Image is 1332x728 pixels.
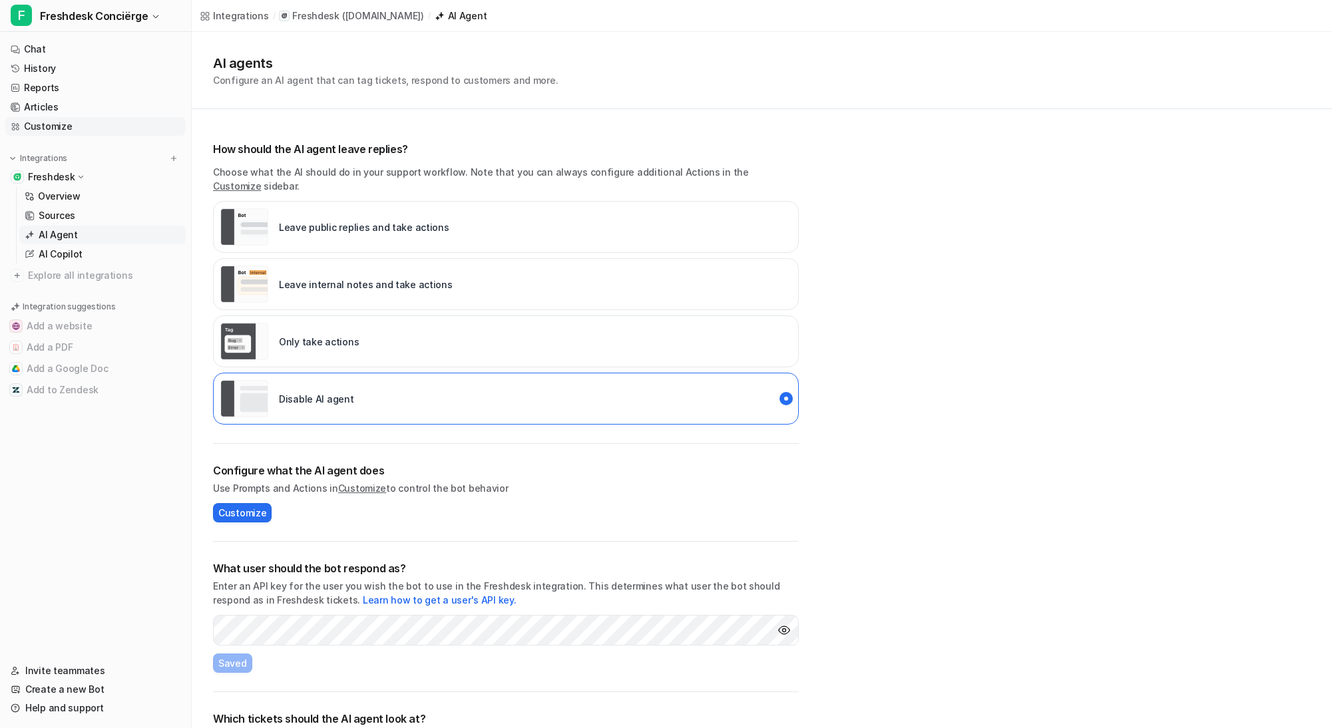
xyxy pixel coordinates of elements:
div: live::external_reply [213,201,799,253]
p: Sources [39,209,75,222]
a: Customize [338,482,386,494]
p: Leave public replies and take actions [279,220,449,234]
a: Customize [213,180,261,192]
span: Explore all integrations [28,265,180,286]
p: How should the AI agent leave replies? [213,141,799,157]
p: AI Agent [39,228,78,242]
a: Reports [5,79,186,97]
img: Leave internal notes and take actions [220,266,268,303]
div: live::internal_reply [213,258,799,310]
p: Choose what the AI should do in your support workflow. Note that you can always configure additio... [213,165,799,193]
button: Integrations [5,152,71,165]
div: Integrations [213,9,269,23]
img: explore all integrations [11,269,24,282]
a: Create a new Bot [5,680,186,699]
a: AI Copilot [19,245,186,264]
p: Disable AI agent [279,392,354,406]
img: Add to Zendesk [12,386,20,394]
a: Articles [5,98,186,116]
a: Customize [5,117,186,136]
p: Only take actions [279,335,359,349]
h2: Configure what the AI agent does [213,462,799,478]
span: / [428,10,431,22]
button: Show API key [777,624,791,637]
a: Explore all integrations [5,266,186,285]
img: expand menu [8,154,17,163]
p: Leave internal notes and take actions [279,277,453,291]
div: live::disabled [213,315,799,367]
a: Sources [19,206,186,225]
div: AI Agent [448,9,487,23]
a: AI Agent [19,226,186,244]
img: menu_add.svg [169,154,178,163]
span: Freshdesk Conciërge [40,7,148,25]
button: Add to ZendeskAdd to Zendesk [5,379,186,401]
img: Add a website [12,322,20,330]
p: Overview [38,190,81,203]
img: Show [777,624,791,637]
p: Enter an API key for the user you wish the bot to use in the Freshdesk integration. This determin... [213,579,799,607]
button: Customize [213,503,272,522]
img: Add a PDF [12,343,20,351]
img: Add a Google Doc [12,365,20,373]
p: AI Copilot [39,248,83,261]
p: Freshdesk [292,9,339,23]
button: Saved [213,653,252,673]
p: Integration suggestions [23,301,115,313]
button: Add a PDFAdd a PDF [5,337,186,358]
span: / [273,10,276,22]
p: Freshdesk [28,170,75,184]
p: Use Prompts and Actions in to control the bot behavior [213,481,799,495]
h1: AI agents [213,53,558,73]
p: Configure an AI agent that can tag tickets, respond to customers and more. [213,73,558,87]
img: Only take actions [220,323,268,360]
a: AI Agent [435,9,487,23]
a: Help and support [5,699,186,717]
a: Freshdesk([DOMAIN_NAME]) [279,9,423,23]
button: Add a websiteAdd a website [5,315,186,337]
a: History [5,59,186,78]
h2: What user should the bot respond as? [213,560,799,576]
img: Leave public replies and take actions [220,208,268,246]
button: Add a Google DocAdd a Google Doc [5,358,186,379]
a: Invite teammates [5,661,186,680]
a: Learn how to get a user's API key. [363,594,516,606]
span: Saved [218,656,247,670]
h2: Which tickets should the AI agent look at? [213,711,799,727]
span: Customize [218,506,266,520]
div: paused::disabled [213,373,799,425]
a: Chat [5,40,186,59]
a: Overview [19,187,186,206]
p: Integrations [20,153,67,164]
span: F [11,5,32,26]
a: Integrations [200,9,269,23]
img: Disable AI agent [220,380,268,417]
img: Freshdesk [13,173,21,181]
p: ( [DOMAIN_NAME] ) [342,9,424,23]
